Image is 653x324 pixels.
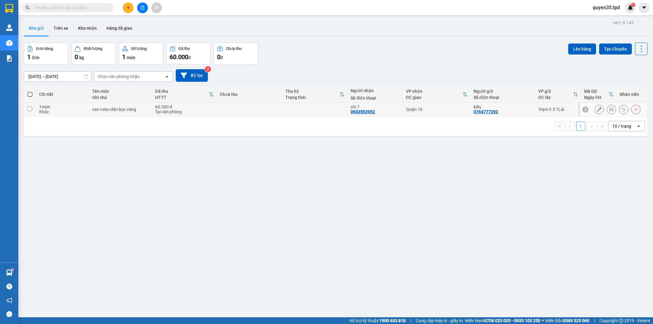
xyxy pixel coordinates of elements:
[6,40,13,46] img: warehouse-icon
[379,318,406,323] strong: 1900 633 818
[632,3,634,7] span: 1
[140,6,144,10] span: file-add
[474,104,532,109] div: kiều
[155,89,209,94] div: Đã thu
[24,21,49,36] button: Kho gửi
[636,124,641,129] svg: open
[406,95,463,100] div: ĐC giao
[465,317,540,324] span: Miền Nam
[351,104,400,109] div: chị 7
[282,86,348,103] th: Toggle SortBy
[6,284,12,289] span: question-circle
[123,2,133,13] button: plus
[6,269,13,276] img: warehouse-icon
[24,72,91,81] input: Select a date range.
[416,317,463,324] span: Cung cấp máy in - giấy in:
[36,47,53,51] div: Đơn hàng
[24,43,68,65] button: Đơn hàng1đơn
[613,19,634,26] div: ver 1.8.143
[563,318,589,323] strong: 0369 525 060
[620,92,644,97] div: Nhân viên
[205,66,211,72] sup: 2
[164,74,169,79] svg: open
[599,43,632,55] button: Tạo Chuyến
[628,5,633,10] img: icon-new-feature
[5,4,13,13] img: logo-vxr
[170,53,188,61] span: 60.000
[75,53,78,61] span: 0
[166,43,211,65] button: Đã thu60.000đ
[410,317,411,324] span: |
[154,6,159,10] span: aim
[92,89,149,94] div: Tên món
[474,89,532,94] div: Người gửi
[92,107,149,112] div: can rượu dán bọc vàng
[619,318,623,323] span: copyright
[538,89,573,94] div: VP gửi
[119,43,163,65] button: Số lượng1món
[226,47,242,51] div: Chưa thu
[71,43,116,65] button: Khối lượng0kg
[641,5,647,10] span: caret-down
[127,55,135,60] span: món
[102,21,137,36] button: Hàng đã giao
[6,55,13,62] img: solution-icon
[220,92,279,97] div: Chưa thu
[155,109,214,114] div: Tại văn phòng
[131,47,147,51] div: Số lượng
[584,95,609,100] div: Ngày ĐH
[6,24,13,31] img: warehouse-icon
[542,319,544,322] span: ⚪️
[285,89,340,94] div: Thu hộ
[214,43,258,65] button: Chưa thu0đ
[155,95,209,100] div: HTTT
[32,55,39,60] span: đơn
[474,109,498,114] div: 0764777292
[49,21,73,36] button: Trên xe
[79,55,84,60] span: kg
[122,53,126,61] span: 1
[155,104,214,109] div: 60.000 đ
[403,86,471,103] th: Toggle SortBy
[474,95,532,100] div: Số điện thoại
[584,89,609,94] div: Mã GD
[39,92,86,97] div: Chi tiết
[349,317,406,324] span: Hỗ trợ kỹ thuật:
[25,6,30,10] span: search
[27,53,31,61] span: 1
[176,69,208,82] button: Bộ lọc
[406,107,467,112] div: Quận 10
[285,95,340,100] div: Trạng thái
[151,2,162,13] button: aim
[576,122,585,131] button: 1
[545,317,589,324] span: Miền Bắc
[84,47,102,51] div: Khối lượng
[178,47,190,51] div: Đã thu
[188,55,191,60] span: đ
[535,86,581,103] th: Toggle SortBy
[34,4,106,11] input: Tìm tên, số ĐT hoặc mã đơn
[631,3,635,7] sup: 1
[351,109,375,114] div: 0933552952
[152,86,217,103] th: Toggle SortBy
[137,2,148,13] button: file-add
[538,107,578,112] div: Trạm 3.5 TLài
[126,6,130,10] span: plus
[484,318,540,323] strong: 0708 023 035 - 0935 103 250
[406,89,463,94] div: VP nhận
[581,86,617,103] th: Toggle SortBy
[6,311,12,317] span: message
[6,297,12,303] span: notification
[98,73,140,80] div: Chọn văn phòng nhận
[351,88,400,93] div: Người nhận
[594,317,595,324] span: |
[595,105,604,114] div: Sửa đơn hàng
[12,269,13,270] sup: 1
[588,4,625,11] span: quyen35.tpd
[39,104,86,109] div: 1 món
[220,55,223,60] span: đ
[639,2,649,13] button: caret-down
[568,43,596,55] button: Lên hàng
[73,21,102,36] button: Kho nhận
[92,95,149,100] div: Ghi chú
